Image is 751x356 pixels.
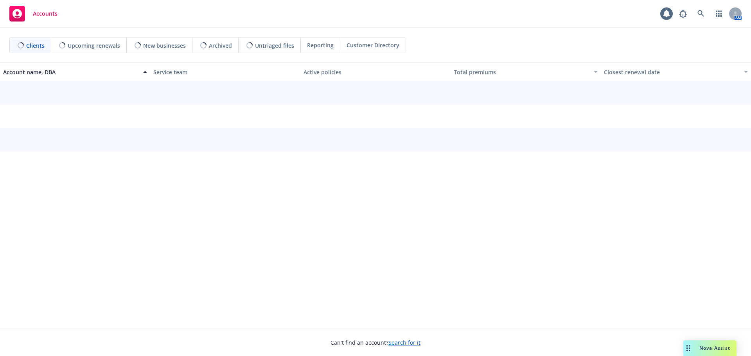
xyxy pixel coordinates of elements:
a: Search for it [388,339,420,346]
span: Nova Assist [699,345,730,351]
a: Search [693,6,709,21]
button: Nova Assist [683,340,737,356]
button: Active policies [300,63,451,81]
div: Service team [153,68,297,76]
a: Switch app [711,6,727,21]
a: Report a Bug [675,6,691,21]
span: Customer Directory [347,41,399,49]
span: Reporting [307,41,334,49]
div: Drag to move [683,340,693,356]
span: Clients [26,41,45,50]
span: Can't find an account? [331,338,420,347]
button: Service team [150,63,300,81]
div: Closest renewal date [604,68,739,76]
button: Total premiums [451,63,601,81]
span: New businesses [143,41,186,50]
span: Untriaged files [255,41,294,50]
span: Accounts [33,11,57,17]
div: Active policies [304,68,447,76]
span: Archived [209,41,232,50]
div: Total premiums [454,68,589,76]
div: Account name, DBA [3,68,138,76]
a: Accounts [6,3,61,25]
button: Closest renewal date [601,63,751,81]
span: Upcoming renewals [68,41,120,50]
